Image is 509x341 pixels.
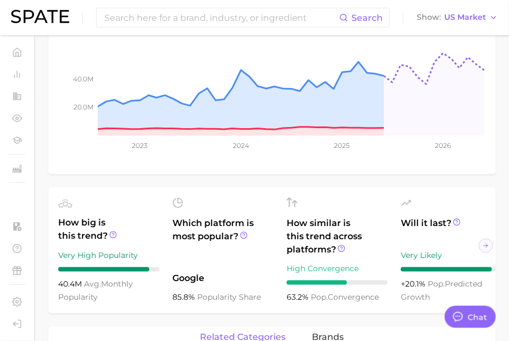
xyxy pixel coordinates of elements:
[287,217,388,256] span: How similar is this trend across platforms?
[428,279,445,289] abbr: popularity index
[334,141,350,150] tspan: 2025
[435,141,451,150] tspan: 2026
[58,279,133,302] span: monthly popularity
[172,272,273,285] span: Google
[132,141,148,150] tspan: 2023
[103,8,339,27] input: Search here for a brand, industry, or ingredient
[401,249,502,262] div: Very Likely
[401,267,502,272] div: 9 / 10
[479,239,493,253] button: Scroll Right
[172,292,197,302] span: 85.8%
[11,10,69,23] img: SPATE
[414,10,501,25] button: ShowUS Market
[287,280,388,285] div: 6 / 10
[311,292,379,302] span: convergence
[351,13,383,23] span: Search
[401,279,482,302] span: predicted growth
[84,279,101,289] abbr: average
[287,292,311,302] span: 63.2%
[58,249,159,262] div: Very High Popularity
[58,267,159,272] div: 9 / 10
[9,316,25,332] a: Log out. Currently logged in with e-mail ykkim110@cosrx.co.kr.
[58,216,159,243] span: How big is this trend?
[197,292,261,302] span: popularity share
[417,14,441,20] span: Show
[233,141,249,150] tspan: 2024
[58,279,84,289] span: 40.4m
[401,279,428,289] span: +20.1%
[172,217,273,266] span: Which platform is most popular?
[287,262,388,275] div: High Convergence
[401,217,502,243] span: Will it last?
[444,14,486,20] span: US Market
[311,292,328,302] abbr: popularity index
